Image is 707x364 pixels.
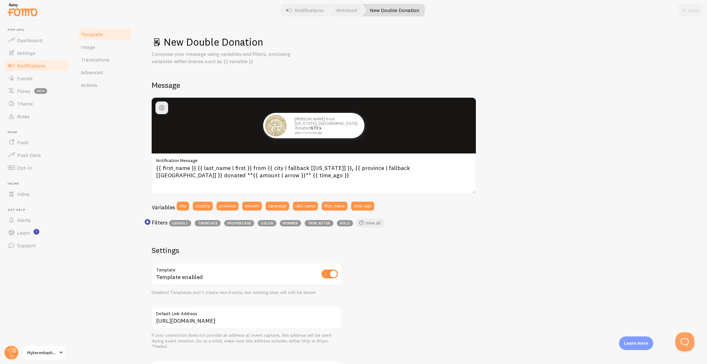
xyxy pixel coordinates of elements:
span: Settings [17,50,35,56]
span: Actions [81,82,98,88]
a: Notifications [4,59,69,72]
span: Rules [17,113,30,120]
svg: <p>Use filters like | propercase to change CITY to City in your templates</p> [145,219,150,225]
a: Advanced [77,66,132,79]
label: Default Link Address [152,307,342,317]
span: Support [17,242,36,249]
span: Theme [17,101,33,107]
a: Mykerenhashana [23,345,66,360]
a: Template [77,28,132,41]
small: about 4 minutes ago [295,131,356,134]
div: Learn more [619,336,653,350]
span: propercase [224,220,254,226]
p: [PERSON_NAME] from [US_STATE], [GEOGRAPHIC_DATA] donated [295,117,358,134]
a: Settings [4,47,69,59]
span: truncate [195,220,221,226]
h2: Settings [152,245,342,255]
span: Push [8,130,69,134]
p: Learn more [624,340,648,346]
a: Opt-In [4,161,69,174]
a: Translations [77,53,132,66]
span: Advanced [81,69,103,75]
span: Notifications [17,62,46,69]
span: Push Data [17,152,41,158]
div: If your connection does not provide an address at event capture, this address will be used during... [152,333,342,349]
span: number [280,220,301,226]
a: Theme [4,97,69,110]
a: Image [77,41,132,53]
a: Learn [4,226,69,239]
div: Template enabled [152,263,342,286]
span: Alerts [17,217,31,223]
a: Rules [4,110,69,123]
span: Pop-ups [8,28,69,32]
span: bold [337,220,353,226]
span: trim_after [305,220,333,226]
span: Template [81,31,103,37]
a: Events [4,72,69,85]
a: Support [4,239,69,252]
span: Flows [17,88,30,94]
button: province [217,202,238,211]
a: Inline [4,188,69,200]
button: time_ago [351,202,374,211]
span: $72 [311,125,323,130]
span: Mykerenhashana [27,349,57,356]
label: Notification Message [152,153,476,164]
a: Push [4,136,69,149]
span: Events [17,75,33,81]
a: Flows beta [4,85,69,97]
img: fomo-relay-logo-orange.svg [7,2,38,18]
div: Disabled Templates won't create new Events, but existing ones will still be shown [152,290,342,296]
span: Push [17,139,28,146]
span: beta [34,88,47,94]
a: View all [357,218,384,227]
span: Inline [8,182,69,186]
span: Inline [17,191,29,197]
button: last_name [293,202,318,211]
button: first_name [322,202,347,211]
img: Fomo [264,114,287,137]
span: Dashboard [17,37,42,43]
h1: New Double Donation [152,36,692,49]
button: country [193,202,213,211]
span: default [169,220,191,226]
h3: Variables [152,204,175,211]
button: city [177,202,189,211]
a: Alerts [4,214,69,226]
a: Dashboard [4,34,69,47]
h3: Filters [152,219,167,226]
svg: <p>Watch New Feature Tutorials!</p> [34,229,39,235]
a: Push Data [4,149,69,161]
h2: Message [152,80,692,90]
p: Compose your message using variables and filters, enclosing variables within braces such as {{ va... [152,50,304,65]
span: color [258,220,276,226]
span: Image [81,44,95,50]
button: campaign [266,202,289,211]
span: Get Help [8,208,69,212]
a: Actions [77,79,132,91]
iframe: Help Scout Beacon - Open [675,332,694,351]
span: Opt-In [17,165,32,171]
button: amount [242,202,262,211]
span: Translations [81,56,110,63]
span: Learn [17,230,30,236]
